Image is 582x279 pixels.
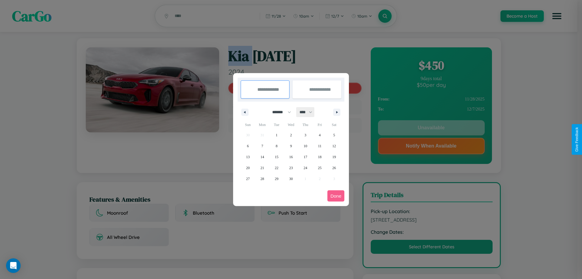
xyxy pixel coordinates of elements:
[275,162,279,173] span: 22
[247,141,249,151] span: 6
[276,141,278,151] span: 8
[318,141,322,151] span: 11
[319,130,321,141] span: 4
[284,151,298,162] button: 16
[313,120,327,130] span: Fri
[290,130,292,141] span: 2
[313,162,327,173] button: 25
[332,141,336,151] span: 12
[246,151,250,162] span: 13
[313,130,327,141] button: 4
[276,130,278,141] span: 1
[275,151,279,162] span: 15
[269,120,284,130] span: Tue
[269,162,284,173] button: 22
[303,151,307,162] span: 17
[327,151,341,162] button: 19
[241,141,255,151] button: 6
[269,173,284,184] button: 29
[284,173,298,184] button: 30
[261,141,263,151] span: 7
[284,162,298,173] button: 23
[333,130,335,141] span: 5
[318,162,322,173] span: 25
[327,190,344,202] button: Done
[255,120,269,130] span: Mon
[327,141,341,151] button: 12
[289,151,293,162] span: 16
[290,141,292,151] span: 9
[246,173,250,184] span: 27
[241,173,255,184] button: 27
[298,120,313,130] span: Thu
[575,127,579,152] div: Give Feedback
[255,173,269,184] button: 28
[269,141,284,151] button: 8
[298,162,313,173] button: 24
[318,151,322,162] span: 18
[298,141,313,151] button: 10
[260,162,264,173] span: 21
[255,151,269,162] button: 14
[298,130,313,141] button: 3
[284,130,298,141] button: 2
[289,173,293,184] span: 30
[255,162,269,173] button: 21
[313,141,327,151] button: 11
[260,151,264,162] span: 14
[327,162,341,173] button: 26
[303,162,307,173] span: 24
[241,162,255,173] button: 20
[260,173,264,184] span: 28
[269,151,284,162] button: 15
[289,162,293,173] span: 23
[303,141,307,151] span: 10
[6,258,21,273] div: Open Intercom Messenger
[284,120,298,130] span: Wed
[246,162,250,173] span: 20
[255,141,269,151] button: 7
[304,130,306,141] span: 3
[327,120,341,130] span: Sat
[313,151,327,162] button: 18
[332,151,336,162] span: 19
[284,141,298,151] button: 9
[241,120,255,130] span: Sun
[241,151,255,162] button: 13
[332,162,336,173] span: 26
[275,173,279,184] span: 29
[298,151,313,162] button: 17
[327,130,341,141] button: 5
[269,130,284,141] button: 1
